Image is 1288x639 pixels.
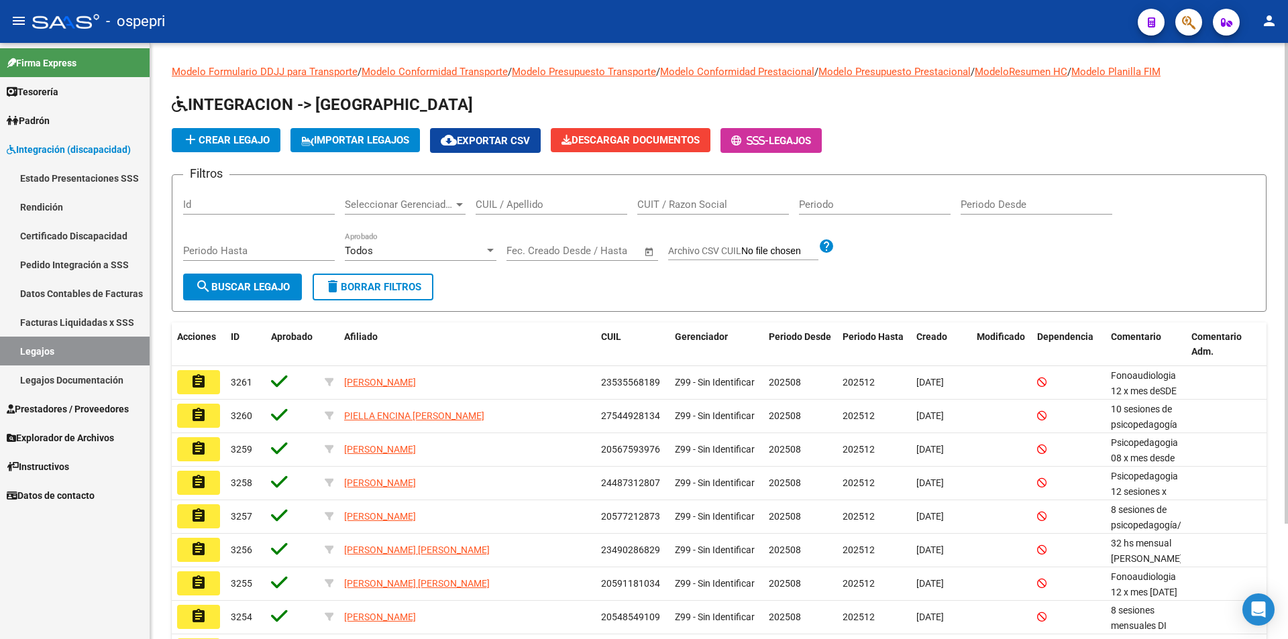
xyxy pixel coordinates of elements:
[668,245,741,256] span: Archivo CSV CUIL
[225,323,266,367] datatable-header-cell: ID
[916,331,947,342] span: Creado
[601,410,660,421] span: 27544928134
[344,377,416,388] span: [PERSON_NAME]
[231,612,252,622] span: 3254
[741,245,818,257] input: Archivo CSV CUIL
[916,544,944,555] span: [DATE]
[916,578,944,589] span: [DATE]
[344,612,416,622] span: [PERSON_NAME]
[1111,538,1187,594] span: 32 hs mensual de MAI/ Espíndola Jesica/ Agosto a dic
[837,323,911,367] datatable-header-cell: Periodo Hasta
[971,323,1032,367] datatable-header-cell: Modificado
[1242,593,1275,626] div: Open Intercom Messenger
[344,444,416,455] span: [PERSON_NAME]
[601,444,660,455] span: 20567593976
[325,278,341,294] mat-icon: delete
[916,477,944,488] span: [DATE]
[601,377,660,388] span: 23535568189
[512,66,656,78] a: Modelo Presupuesto Transporte
[843,612,875,622] span: 202512
[301,134,409,146] span: IMPORTAR LEGAJOS
[172,66,358,78] a: Modelo Formulario DDJJ para Transporte
[362,66,508,78] a: Modelo Conformidad Transporte
[601,578,660,589] span: 20591181034
[562,245,627,257] input: End date
[191,541,207,557] mat-icon: assignment
[769,578,801,589] span: 202508
[843,331,904,342] span: Periodo Hasta
[1261,13,1277,29] mat-icon: person
[1111,370,1183,442] span: Fonoaudiologia 12 x mes deSDE EL 20/08/2025 AL 31/12/2025 Lic Cabrera Luciana
[191,373,207,390] mat-icon: assignment
[675,444,755,455] span: Z99 - Sin Identificar
[183,164,229,183] h3: Filtros
[345,198,453,211] span: Seleccionar Gerenciador
[231,331,239,342] span: ID
[769,135,811,147] span: Legajos
[1111,504,1187,637] span: 8 sesiones de psicopedagogía/ fernandez cintia/ Agosto a dic 8 sesiones de psicomotricidad / Diaz...
[231,377,252,388] span: 3261
[675,578,755,589] span: Z99 - Sin Identificar
[7,488,95,503] span: Datos de contacto
[818,66,971,78] a: Modelo Presupuesto Prestacional
[271,331,313,342] span: Aprobado
[430,128,541,153] button: Exportar CSV
[7,142,131,157] span: Integración (discapacidad)
[182,134,270,146] span: Crear Legajo
[916,444,944,455] span: [DATE]
[231,578,252,589] span: 3255
[344,410,484,421] span: PIELLA ENCINA [PERSON_NAME]
[1111,404,1183,536] span: 10 sesiones de psicopedagogía vallejo m mercedes/ Agosto a dic 10 sesiones de psicologia Peralta ...
[916,511,944,522] span: [DATE]
[977,331,1025,342] span: Modificado
[441,135,530,147] span: Exportar CSV
[769,544,801,555] span: 202508
[769,511,801,522] span: 202508
[1032,323,1106,367] datatable-header-cell: Dependencia
[344,477,416,488] span: [PERSON_NAME]
[339,323,596,367] datatable-header-cell: Afiliado
[769,410,801,421] span: 202508
[172,95,473,114] span: INTEGRACION -> [GEOGRAPHIC_DATA]
[675,410,755,421] span: Z99 - Sin Identificar
[191,608,207,624] mat-icon: assignment
[675,511,755,522] span: Z99 - Sin Identificar
[177,331,216,342] span: Acciones
[7,430,114,445] span: Explorador de Archivos
[231,477,252,488] span: 3258
[231,410,252,421] span: 3260
[344,578,490,589] span: [PERSON_NAME] [PERSON_NAME]
[675,477,755,488] span: Z99 - Sin Identificar
[7,56,76,70] span: Firma Express
[1111,437,1185,570] span: Psicopedagogia 08 x mes desde 19/08/2025 al 31/12/2025 Lic Ruitor Roy Maximiliano. Modulo mensual...
[916,410,944,421] span: [DATE]
[195,278,211,294] mat-icon: search
[7,402,129,416] span: Prestadores / Proveedores
[290,128,420,152] button: IMPORTAR LEGAJOS
[172,323,225,367] datatable-header-cell: Acciones
[1111,331,1161,342] span: Comentario
[345,245,373,257] span: Todos
[769,612,801,622] span: 202508
[843,377,875,388] span: 202512
[266,323,319,367] datatable-header-cell: Aprobado
[1071,66,1161,78] a: Modelo Planilla FIM
[344,544,490,555] span: [PERSON_NAME] [PERSON_NAME]
[231,544,252,555] span: 3256
[344,331,378,342] span: Afiliado
[191,407,207,423] mat-icon: assignment
[313,274,433,300] button: Borrar Filtros
[344,511,416,522] span: [PERSON_NAME]
[675,331,728,342] span: Gerenciador
[675,544,755,555] span: Z99 - Sin Identificar
[769,477,801,488] span: 202508
[11,13,27,29] mat-icon: menu
[843,511,875,522] span: 202512
[1186,323,1267,367] datatable-header-cell: Comentario Adm.
[769,331,831,342] span: Periodo Desde
[7,113,50,128] span: Padrón
[191,508,207,524] mat-icon: assignment
[106,7,165,36] span: - ospepri
[843,578,875,589] span: 202512
[601,477,660,488] span: 24487312807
